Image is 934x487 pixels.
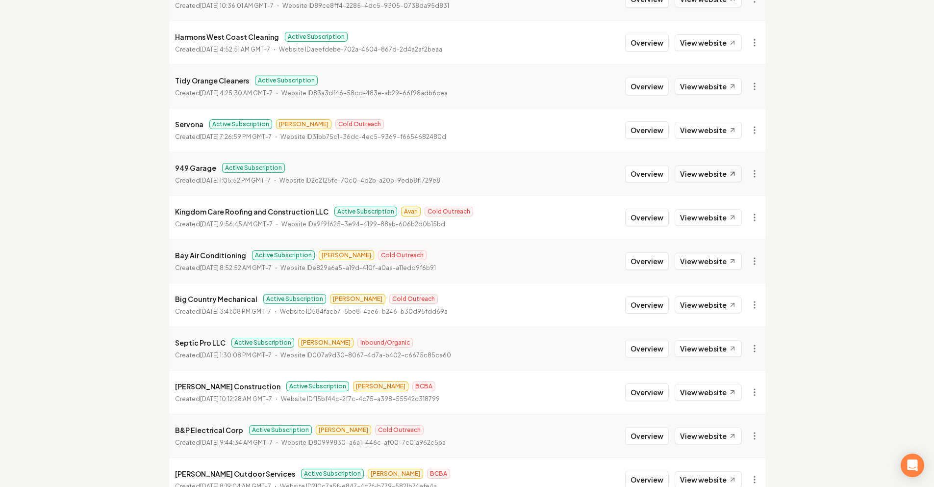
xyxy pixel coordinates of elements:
span: Active Subscription [252,250,315,260]
span: Active Subscription [334,207,397,216]
p: Website ID f15bf44c-2f7c-4c75-a398-55542c318799 [281,394,440,404]
a: View website [675,209,742,226]
a: View website [675,34,742,51]
a: View website [675,384,742,401]
time: [DATE] 4:25:30 AM GMT-7 [200,89,273,97]
span: [PERSON_NAME] [353,381,408,391]
p: Website ID 2c2125fe-70c0-4d2b-a20b-9edb8f1729e8 [279,176,440,186]
p: Created [175,263,272,273]
time: [DATE] 8:52:52 AM GMT-7 [200,264,272,271]
span: Active Subscription [286,381,349,391]
span: [PERSON_NAME] [319,250,374,260]
span: Cold Outreach [425,207,473,216]
span: Active Subscription [285,32,348,42]
p: Website ID a9f9f625-3e94-4199-88ab-606b2d0b15bd [281,219,445,229]
p: 949 Garage [175,162,216,174]
button: Overview [625,296,669,314]
p: Website ID 31bb75c1-36dc-4ec5-9369-f6654682480d [280,132,446,142]
time: [DATE] 9:56:45 AM GMT-7 [200,220,273,228]
span: Active Subscription [249,425,312,435]
p: [PERSON_NAME] Outdoor Services [175,468,295,480]
span: Active Subscription [255,76,318,85]
span: Cold Outreach [375,425,424,435]
p: Website ID e829a6a5-a19d-410f-a0aa-a11edd9f6b91 [280,263,436,273]
button: Overview [625,78,669,95]
span: [PERSON_NAME] [316,425,371,435]
button: Overview [625,340,669,357]
p: Created [175,1,274,11]
p: Bay Air Conditioning [175,249,246,261]
span: Cold Outreach [378,250,427,260]
span: Active Subscription [301,469,364,479]
p: Created [175,132,272,142]
span: Cold Outreach [389,294,438,304]
p: Created [175,88,273,98]
button: Overview [625,209,669,226]
p: Website ID 584facb7-5be8-4ae6-b246-b30d95fdd69a [280,307,448,317]
time: [DATE] 10:36:01 AM GMT-7 [200,2,274,9]
span: [PERSON_NAME] [368,469,423,479]
p: Servona [175,118,203,130]
a: View website [675,165,742,182]
a: View website [675,297,742,313]
p: [PERSON_NAME] Construction [175,380,280,392]
p: Created [175,351,272,360]
p: Created [175,438,273,448]
button: Overview [625,427,669,445]
time: [DATE] 1:30:08 PM GMT-7 [200,352,272,359]
p: Website ID 83a3df46-58cd-483e-ab29-66f98adb6cea [281,88,448,98]
p: Tidy Orange Cleaners [175,75,249,86]
p: Kingdom Care Roofing and Construction LLC [175,206,328,217]
p: Website ID 80999830-a6a1-446c-af00-7c01a962c5ba [281,438,446,448]
p: Created [175,394,272,404]
time: [DATE] 1:05:52 PM GMT-7 [200,177,271,184]
p: Created [175,176,271,186]
button: Overview [625,383,669,401]
span: Cold Outreach [335,119,384,129]
span: Active Subscription [231,338,294,348]
time: [DATE] 10:12:28 AM GMT-7 [200,395,272,403]
span: Avan [401,207,421,216]
p: Website ID 89ce8ff4-2285-4dc5-9305-0738da95d831 [282,1,449,11]
span: Inbound/Organic [357,338,413,348]
time: [DATE] 4:52:51 AM GMT-7 [200,46,270,53]
span: Active Subscription [222,163,285,173]
a: View website [675,428,742,444]
button: Overview [625,165,669,183]
p: Website ID 007a9d30-8067-4d7a-b402-c6675c85ca60 [280,351,451,360]
p: B&P Electrical Corp [175,424,243,436]
p: Harmons West Coast Cleaning [175,31,279,43]
p: Created [175,45,270,54]
span: Active Subscription [209,119,272,129]
time: [DATE] 9:44:34 AM GMT-7 [200,439,273,446]
p: Created [175,219,273,229]
p: Septic Pro LLC [175,337,226,349]
time: [DATE] 3:41:08 PM GMT-7 [200,308,271,315]
button: Overview [625,34,669,52]
p: Big Country Mechanical [175,293,257,305]
button: Overview [625,121,669,139]
p: Created [175,307,271,317]
span: BCBA [427,469,450,479]
a: View website [675,340,742,357]
a: View website [675,78,742,95]
button: Overview [625,252,669,270]
p: Website ID aeefdebe-702a-4604-867d-2d4a2af2beaa [279,45,442,54]
a: View website [675,253,742,270]
span: [PERSON_NAME] [298,338,353,348]
span: [PERSON_NAME] [330,294,385,304]
span: [PERSON_NAME] [276,119,331,129]
span: BCBA [412,381,435,391]
div: Open Intercom Messenger [901,454,924,477]
span: Active Subscription [263,294,326,304]
time: [DATE] 7:26:59 PM GMT-7 [200,133,272,140]
a: View website [675,122,742,138]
